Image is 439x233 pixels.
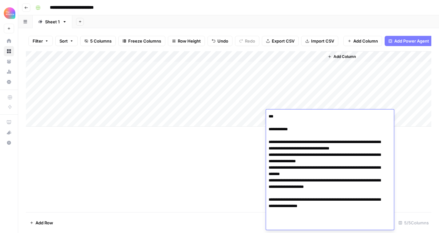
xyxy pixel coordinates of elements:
[272,38,294,44] span: Export CSV
[235,36,259,46] button: Redo
[4,138,14,148] button: Help + Support
[217,38,228,44] span: Undo
[4,128,14,137] div: What's new?
[325,52,358,61] button: Add Column
[301,36,338,46] button: Import CSV
[178,38,201,44] span: Row Height
[333,54,356,60] span: Add Column
[33,38,43,44] span: Filter
[4,5,14,21] button: Workspace: Alliance
[4,7,15,19] img: Alliance Logo
[26,218,57,228] button: Add Row
[4,36,14,46] a: Home
[28,36,53,46] button: Filter
[35,220,53,226] span: Add Row
[311,38,334,44] span: Import CSV
[55,36,78,46] button: Sort
[208,36,232,46] button: Undo
[45,19,60,25] div: Sheet 1
[80,36,116,46] button: 5 Columns
[168,36,205,46] button: Row Height
[396,218,431,228] div: 5/5 Columns
[4,127,14,138] button: What's new?
[4,56,14,67] a: Your Data
[353,38,378,44] span: Add Column
[394,38,429,44] span: Add Power Agent
[4,46,14,56] a: Browse
[4,117,14,127] a: AirOps Academy
[128,38,161,44] span: Freeze Columns
[59,38,68,44] span: Sort
[343,36,382,46] button: Add Column
[4,67,14,77] a: Usage
[118,36,165,46] button: Freeze Columns
[245,38,255,44] span: Redo
[90,38,112,44] span: 5 Columns
[385,36,433,46] button: Add Power Agent
[262,36,299,46] button: Export CSV
[33,15,72,28] a: Sheet 1
[4,77,14,87] a: Settings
